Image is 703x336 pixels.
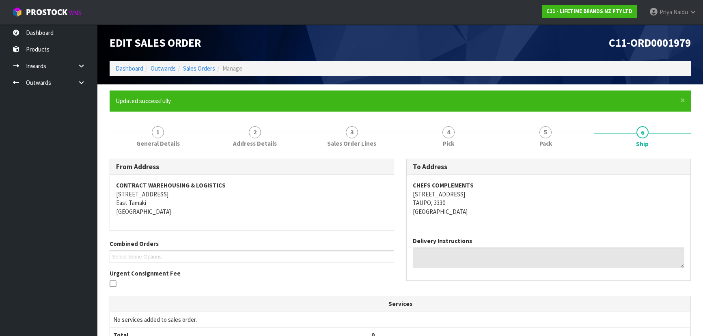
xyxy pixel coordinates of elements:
strong: C11 - LIFETIME BRANDS NZ PTY LTD [546,8,632,15]
img: cube-alt.png [12,7,22,17]
span: C11-ORD0001979 [609,36,691,50]
strong: CHEFS COMPLEMENTS [413,181,474,189]
span: 1 [152,126,164,138]
span: Address Details [233,139,277,148]
span: 3 [346,126,358,138]
h3: To Address [413,163,684,171]
strong: CONTRACT WAREHOUSING & LOGISTICS [116,181,226,189]
span: × [680,95,685,106]
address: [STREET_ADDRESS] TAUPO, 3330 [GEOGRAPHIC_DATA] [413,181,684,216]
small: WMS [69,9,82,17]
span: Naidu [673,8,688,16]
address: [STREET_ADDRESS] East Tamaki [GEOGRAPHIC_DATA] [116,181,388,216]
span: Sales Order Lines [327,139,376,148]
span: Ship [636,140,649,148]
span: Edit Sales Order [110,36,201,50]
th: Services [110,296,690,312]
td: No services added to sales order. [110,312,690,327]
a: C11 - LIFETIME BRANDS NZ PTY LTD [542,5,637,18]
a: Dashboard [116,65,143,72]
label: Delivery Instructions [413,237,472,245]
label: Urgent Consignment Fee [110,269,181,278]
a: Outwards [151,65,176,72]
span: 4 [442,126,455,138]
span: Priya [660,8,672,16]
span: Manage [222,65,242,72]
a: Sales Orders [183,65,215,72]
span: Updated successfully [116,97,171,105]
label: Combined Orders [110,239,159,248]
span: 5 [539,126,552,138]
span: Pick [443,139,454,148]
span: Pack [539,139,552,148]
span: General Details [136,139,180,148]
span: 2 [249,126,261,138]
h3: From Address [116,163,388,171]
span: ProStock [26,7,67,17]
span: 6 [636,126,649,138]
